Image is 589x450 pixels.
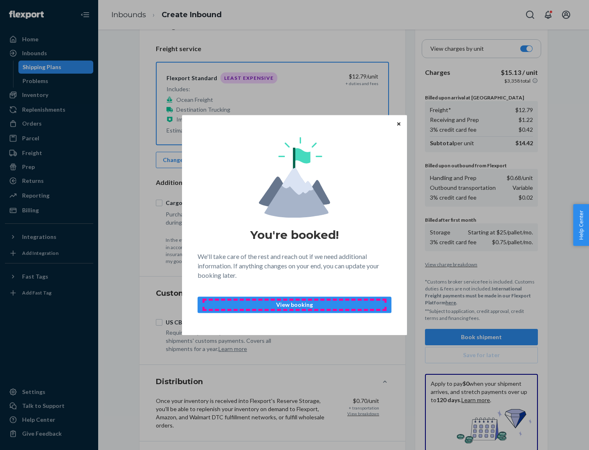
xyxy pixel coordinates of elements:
button: View booking [198,297,391,313]
h1: You're booked! [250,227,339,242]
img: svg+xml,%3Csvg%20viewBox%3D%220%200%20174%20197%22%20fill%3D%22none%22%20xmlns%3D%22http%3A%2F%2F... [259,137,330,218]
p: View booking [205,301,384,309]
p: We'll take care of the rest and reach out if we need additional information. If anything changes ... [198,252,391,280]
button: Close [395,119,403,128]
